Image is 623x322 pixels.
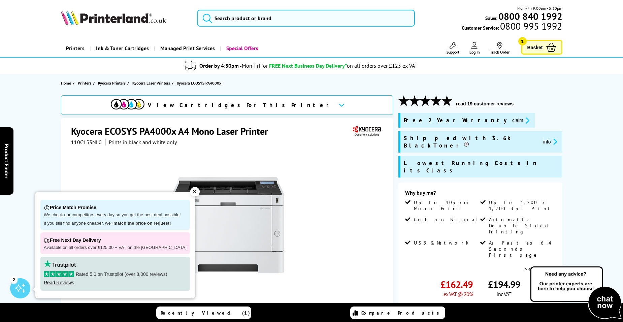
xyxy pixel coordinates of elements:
[404,159,559,174] span: Lowest Running Costs in its Class
[488,278,520,291] span: £194.99
[242,62,268,69] span: Mon-Fri for
[61,10,189,26] a: Printerland Logo
[405,189,555,199] div: Why buy me?
[404,134,538,149] span: Shipped with 3.6k Black Toner
[497,13,562,20] a: 0800 840 1992
[71,139,102,146] span: 110C153NL0
[440,278,473,291] span: £162.49
[44,271,187,277] p: Rated 5.0 on Trustpilot (over 8,000 reviews)
[161,310,250,316] span: Recently Viewed (1)
[489,217,554,235] span: Automatic Double Sided Printing
[350,307,445,319] a: Compare Products
[45,60,556,72] li: modal_delivery
[61,79,71,87] span: Home
[518,37,527,45] span: 1
[498,10,562,23] b: 0800 840 1992
[61,40,90,57] a: Printers
[44,280,74,285] a: Read Reviews
[525,266,556,271] a: View more details
[113,221,171,226] strong: match the price on request!
[220,40,263,57] a: Special Offers
[44,221,187,226] p: If you still find anyone cheaper, we'll
[489,199,554,212] span: Up to 1,200 x 1,200 dpi Print
[454,101,516,107] button: read 19 customer reviews
[447,50,459,55] span: Support
[177,79,221,87] span: Kyocera ECOSYS PA4000x
[132,79,172,87] a: Kyocera Laser Printers
[414,240,469,246] span: USB & Network
[497,291,511,297] span: inc VAT
[90,40,154,57] a: Ink & Toner Cartridges
[529,265,623,321] img: Open Live Chat window
[44,212,187,218] p: We check our competitors every day so you get the best deal possible!
[44,203,187,212] p: Price Match Promise
[517,5,562,11] span: Mon - Fri 9:00am - 5:30pm
[111,99,144,109] img: View Cartridges
[71,125,275,137] h1: Kyocera ECOSYS PA4000x A4 Mono Laser Printer
[10,276,18,283] div: 2
[44,236,187,245] p: Free Next Day Delivery
[109,139,177,146] i: Prints in black and white only
[44,245,187,251] p: Available on all orders over £125.00 + VAT on the [GEOGRAPHIC_DATA]
[44,260,76,268] img: trustpilot rating
[78,79,93,87] a: Printers
[156,307,251,319] a: Recently Viewed (1)
[462,23,562,31] span: Customer Service:
[469,42,480,55] a: Log In
[197,10,415,27] input: Search product or brand
[490,42,510,55] a: Track Order
[269,62,347,69] span: FREE Next Business Day Delivery*
[177,79,223,87] a: Kyocera ECOSYS PA4000x
[447,42,459,55] a: Support
[521,40,562,55] a: Basket 1
[199,62,268,69] span: Order by 4:30pm -
[414,199,479,212] span: Up to 40ppm Mono Print
[61,10,166,25] img: Printerland Logo
[61,79,73,87] a: Home
[190,187,200,196] div: ✕
[414,217,478,223] span: Carbon Netural
[347,62,418,69] div: on all orders over £125 ex VAT
[510,117,531,124] button: promo-description
[162,159,294,291] img: Kyocera ECOSYS PA4000x
[154,40,220,57] a: Managed Print Services
[351,125,382,137] img: Kyocera
[44,271,74,277] img: stars-5.svg
[98,79,127,87] a: Kyocera Printers
[485,15,497,21] span: Sales:
[78,79,91,87] span: Printers
[469,50,480,55] span: Log In
[499,23,562,29] span: 0800 995 1992
[148,101,333,109] span: View Cartridges For This Printer
[444,291,473,297] span: ex VAT @ 20%
[96,40,149,57] span: Ink & Toner Cartridges
[404,117,507,124] span: Free 2 Year Warranty
[361,310,443,316] span: Compare Products
[527,43,543,52] span: Basket
[541,138,559,146] button: promo-description
[489,240,554,258] span: As Fast as 6.4 Seconds First page
[132,79,170,87] span: Kyocera Laser Printers
[3,144,10,179] span: Product Finder
[98,79,126,87] span: Kyocera Printers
